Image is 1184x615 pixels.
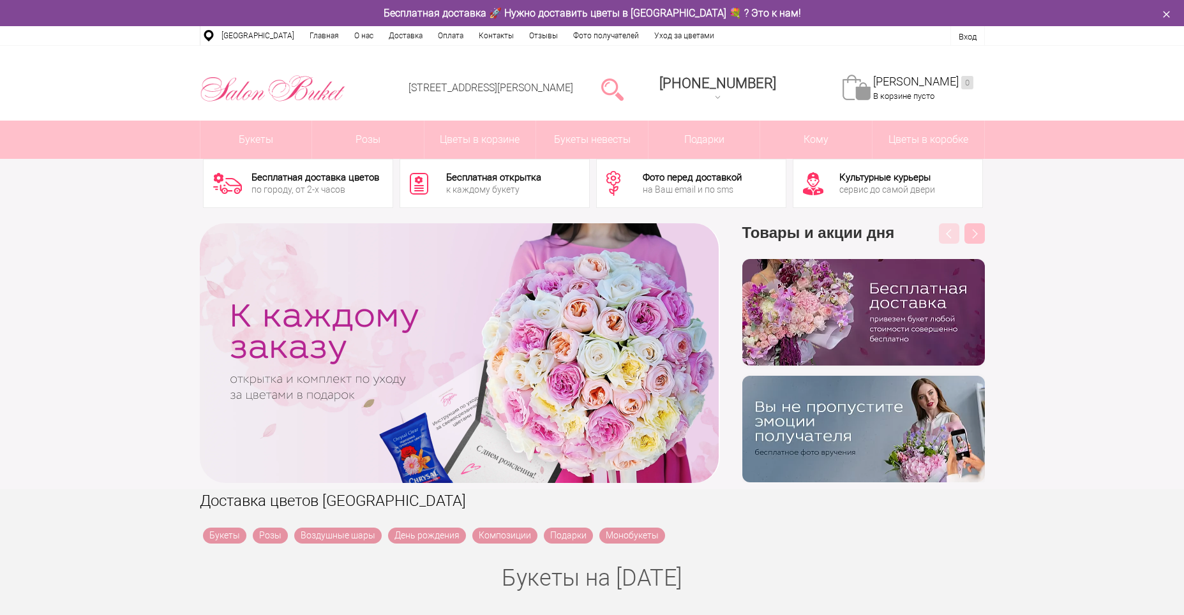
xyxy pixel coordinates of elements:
[253,528,288,544] a: Розы
[599,528,665,544] a: Монобукеты
[742,259,985,366] img: hpaj04joss48rwypv6hbykmvk1dj7zyr.png.webp
[388,528,466,544] a: День рождения
[251,185,379,194] div: по городу, от 2-х часов
[424,121,536,159] a: Цветы в корзине
[742,223,985,259] h3: Товары и акции дня
[544,528,593,544] a: Подарки
[961,76,973,89] ins: 0
[430,26,471,45] a: Оплата
[964,223,985,244] button: Next
[873,75,973,89] a: [PERSON_NAME]
[408,82,573,94] a: [STREET_ADDRESS][PERSON_NAME]
[760,121,872,159] span: Кому
[652,71,784,107] a: [PHONE_NUMBER]
[643,173,742,182] div: Фото перед доставкой
[521,26,566,45] a: Отзывы
[959,32,977,41] a: Вход
[659,75,776,91] span: [PHONE_NUMBER]
[648,121,760,159] a: Подарки
[873,121,984,159] a: Цветы в коробке
[566,26,647,45] a: Фото получателей
[347,26,381,45] a: О нас
[200,72,346,105] img: Цветы Нижний Новгород
[200,121,312,159] a: Букеты
[839,173,935,182] div: Культурные курьеры
[839,185,935,194] div: сервис до самой двери
[472,528,537,544] a: Композиции
[742,376,985,482] img: v9wy31nijnvkfycrkduev4dhgt9psb7e.png.webp
[381,26,430,45] a: Доставка
[200,489,985,512] h1: Доставка цветов [GEOGRAPHIC_DATA]
[203,528,246,544] a: Букеты
[647,26,722,45] a: Уход за цветами
[312,121,424,159] a: Розы
[446,185,541,194] div: к каждому букету
[251,173,379,182] div: Бесплатная доставка цветов
[536,121,648,159] a: Букеты невесты
[190,6,994,20] div: Бесплатная доставка 🚀 Нужно доставить цветы в [GEOGRAPHIC_DATA] 💐 ? Это к нам!
[302,26,347,45] a: Главная
[214,26,302,45] a: [GEOGRAPHIC_DATA]
[294,528,382,544] a: Воздушные шары
[502,565,682,591] a: Букеты на [DATE]
[471,26,521,45] a: Контакты
[446,173,541,182] div: Бесплатная открытка
[643,185,742,194] div: на Ваш email и по sms
[873,91,934,101] span: В корзине пусто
